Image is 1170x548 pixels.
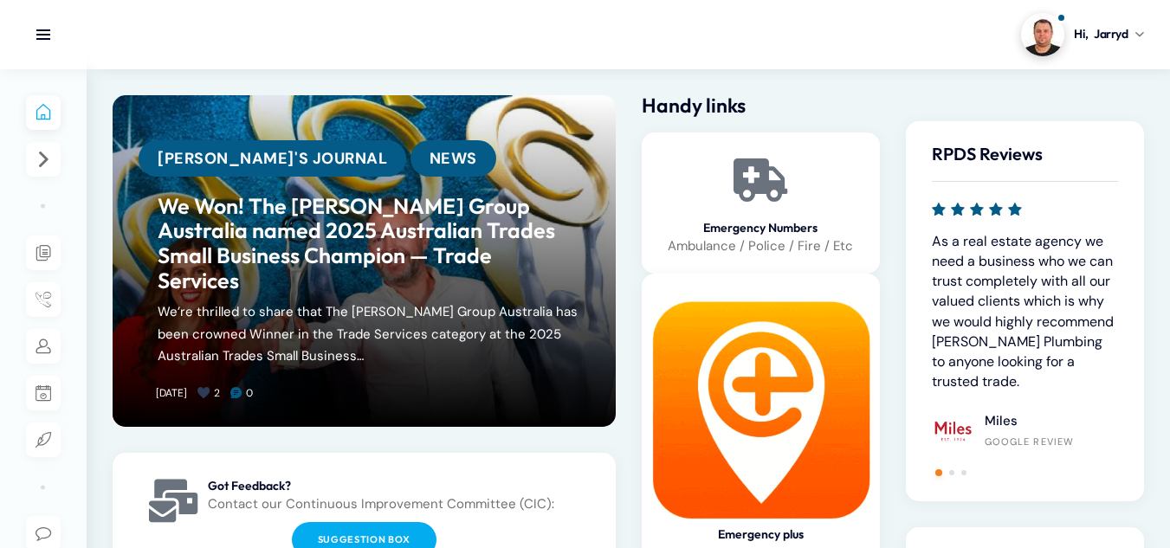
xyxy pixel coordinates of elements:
[935,469,942,476] span: Go to slide 1
[985,413,1074,430] h4: Miles
[208,493,577,514] p: Contact our Continuous Improvement Committee (CIC):
[932,143,1043,164] span: RPDS Reviews
[1094,25,1128,43] span: Jarryd
[985,435,1074,448] div: Google Review
[739,158,782,202] a: Emergency Numbers
[198,385,231,401] a: 2
[231,385,264,401] a: 0
[1074,25,1088,43] span: Hi,
[949,470,954,475] span: Go to slide 2
[156,386,187,400] a: [DATE]
[642,95,880,115] h2: Handy links
[650,526,871,543] a: Emergency plus
[932,409,973,451] img: Miles
[139,140,406,177] a: [PERSON_NAME]'s Journal
[1021,13,1064,56] img: Profile picture of Jarryd Shelley
[318,533,410,545] span: Suggestion box
[961,470,966,475] span: Go to slide 3
[410,140,496,177] a: News
[932,231,1118,392] p: As a real estate agency we need a business who we can trust completely with all our valued client...
[1021,13,1144,56] a: Profile picture of Jarryd ShelleyHi,Jarryd
[208,478,291,493] span: Got Feedback?
[214,386,220,400] span: 2
[158,194,571,293] a: We Won! The [PERSON_NAME] Group Australia named 2025 Australian Trades Small Business Champion — ...
[1118,351,1160,393] img: Chao Ping Huang
[653,235,869,256] p: Ambulance / Police / Fire / Etc
[246,386,253,400] span: 0
[653,221,869,235] a: Emergency Numbers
